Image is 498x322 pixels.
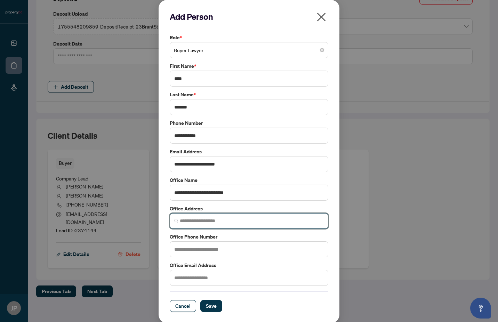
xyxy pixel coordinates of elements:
label: Phone Number [170,119,328,127]
label: Office Address [170,205,328,212]
img: search_icon [174,219,178,223]
label: Office Phone Number [170,233,328,241]
span: Save [206,300,217,312]
label: Email Address [170,148,328,155]
span: Buyer Lawyer [174,43,324,57]
label: Office Email Address [170,261,328,269]
button: Cancel [170,300,196,312]
button: Open asap [470,298,491,319]
button: Save [200,300,222,312]
span: close [316,11,327,23]
span: Cancel [175,300,191,312]
label: Role [170,34,328,41]
span: close-circle [320,48,324,52]
label: Office Name [170,176,328,184]
label: Last Name [170,91,328,98]
h2: Add Person [170,11,328,22]
label: First Name [170,62,328,70]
